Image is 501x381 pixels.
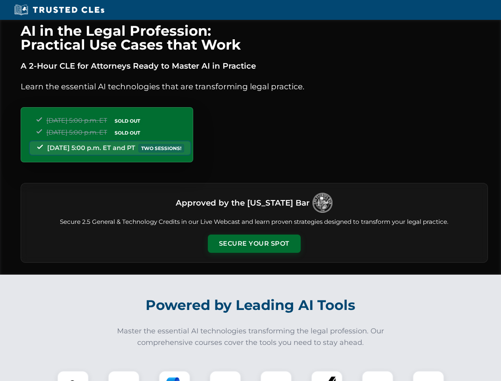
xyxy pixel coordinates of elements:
p: Learn the essential AI technologies that are transforming legal practice. [21,80,488,93]
span: SOLD OUT [112,129,143,137]
img: Logo [313,193,332,213]
h1: AI in the Legal Profession: Practical Use Cases that Work [21,24,488,52]
p: Secure 2.5 General & Technology Credits in our Live Webcast and learn proven strategies designed ... [31,217,478,227]
h2: Powered by Leading AI Tools [31,291,470,319]
span: [DATE] 5:00 p.m. ET [46,129,107,136]
p: A 2-Hour CLE for Attorneys Ready to Master AI in Practice [21,60,488,72]
button: Secure Your Spot [208,235,301,253]
span: SOLD OUT [112,117,143,125]
span: [DATE] 5:00 p.m. ET [46,117,107,124]
h3: Approved by the [US_STATE] Bar [176,196,309,210]
p: Master the essential AI technologies transforming the legal profession. Our comprehensive courses... [112,325,390,348]
img: Trusted CLEs [12,4,107,16]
